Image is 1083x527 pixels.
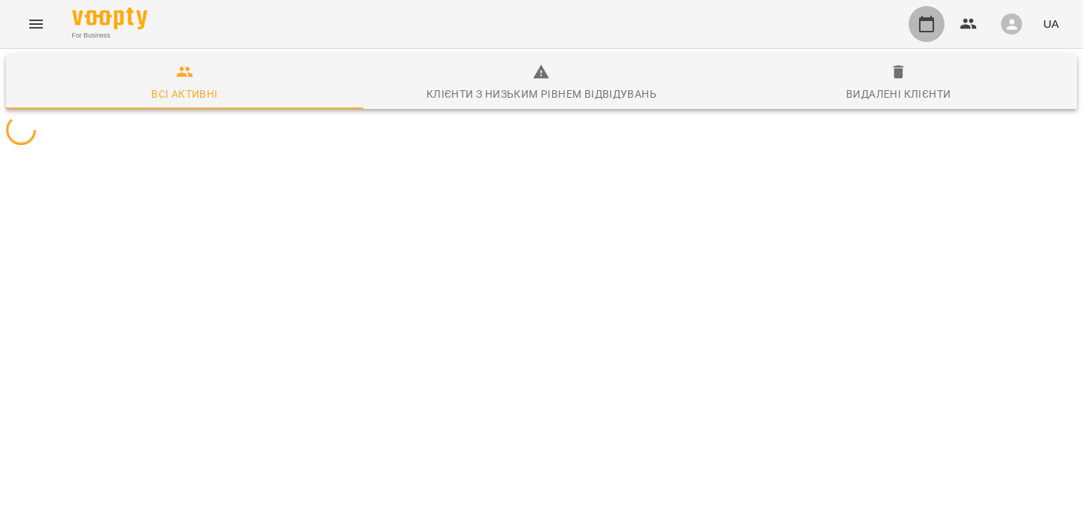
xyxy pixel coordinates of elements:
[18,6,54,42] button: Menu
[72,8,147,29] img: Voopty Logo
[846,85,951,103] div: Видалені клієнти
[72,31,147,41] span: For Business
[151,85,217,103] div: Всі активні
[1043,16,1059,32] span: UA
[1037,10,1065,38] button: UA
[426,85,657,103] div: Клієнти з низьким рівнем відвідувань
